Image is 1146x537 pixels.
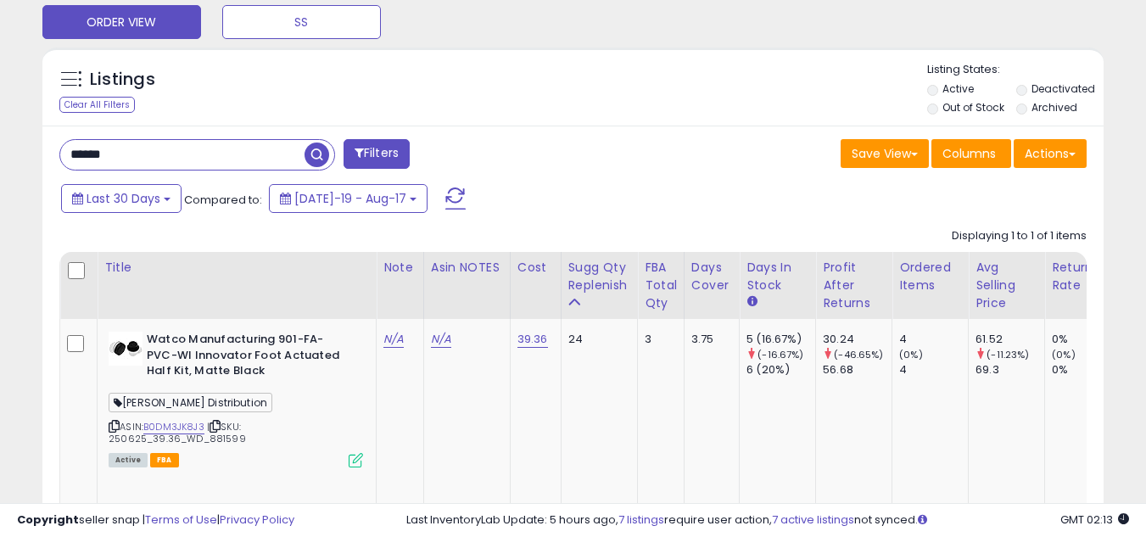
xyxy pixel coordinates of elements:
span: Last 30 Days [87,190,160,207]
small: (-11.23%) [987,348,1029,361]
div: 5 (16.67%) [746,332,815,347]
span: | SKU: 250625_39.36_WD_881599 [109,420,246,445]
a: N/A [431,331,451,348]
label: Active [942,81,974,96]
button: Last 30 Days [61,184,182,213]
button: Columns [931,139,1011,168]
button: ORDER VIEW [42,5,201,39]
a: N/A [383,331,404,348]
button: Filters [344,139,410,169]
th: CSV column name: cust_attr_1_ Asin NOTES [423,252,510,319]
strong: Copyright [17,512,79,528]
img: 21rL7eSoZlL._SL40_.jpg [109,332,143,366]
div: 69.3 [975,362,1044,378]
div: FBA Total Qty [645,259,677,312]
p: Listing States: [927,62,1104,78]
div: Displaying 1 to 1 of 1 items [952,228,1087,244]
button: [DATE]-19 - Aug-17 [269,184,428,213]
small: (0%) [899,348,923,361]
div: 0% [1052,362,1121,378]
div: 0% [1052,332,1121,347]
div: Sugg Qty Replenish [568,259,631,294]
h5: Listings [90,68,155,92]
div: 56.68 [823,362,892,378]
div: Asin NOTES [431,259,503,277]
div: Last InventoryLab Update: 5 hours ago, require user action, not synced. [406,512,1129,529]
a: Privacy Policy [220,512,294,528]
span: [PERSON_NAME] Distribution [109,393,272,412]
div: Profit After Returns [823,259,885,312]
small: Days In Stock. [746,294,757,310]
button: Actions [1014,139,1087,168]
small: (-16.67%) [757,348,803,361]
span: [DATE]-19 - Aug-17 [294,190,406,207]
div: 30.24 [823,332,892,347]
a: 7 listings [618,512,664,528]
div: Avg Selling Price [975,259,1037,312]
div: Return Rate [1052,259,1114,294]
span: Columns [942,145,996,162]
th: Please note that this number is a calculation based on your required days of coverage and your ve... [561,252,638,319]
span: Compared to: [184,192,262,208]
div: 6 (20%) [746,362,815,378]
div: Title [104,259,369,277]
div: Ordered Items [899,259,961,294]
button: SS [222,5,381,39]
div: Note [383,259,416,277]
div: seller snap | | [17,512,294,529]
div: 3 [645,332,671,347]
div: 61.52 [975,332,1044,347]
a: B0DM3JK8J3 [143,420,204,434]
div: Days In Stock [746,259,808,294]
label: Out of Stock [942,100,1004,115]
div: 4 [899,332,968,347]
label: Deactivated [1031,81,1095,96]
button: Save View [841,139,929,168]
div: ASIN: [109,332,363,466]
div: 24 [568,332,625,347]
span: All listings currently available for purchase on Amazon [109,453,148,467]
a: 39.36 [517,331,548,348]
span: 2025-09-18 02:13 GMT [1060,512,1129,528]
b: Watco Manufacturing 901-FA-PVC-WI Innovator Foot Actuated Half Kit, Matte Black [147,332,353,383]
a: Terms of Use [145,512,217,528]
div: Days Cover [691,259,732,294]
span: FBA [150,453,179,467]
small: (-46.65%) [834,348,883,361]
div: 3.75 [691,332,726,347]
label: Archived [1031,100,1077,115]
div: Cost [517,259,554,277]
small: (0%) [1052,348,1076,361]
div: Clear All Filters [59,97,135,113]
a: 7 active listings [772,512,854,528]
div: 4 [899,362,968,378]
